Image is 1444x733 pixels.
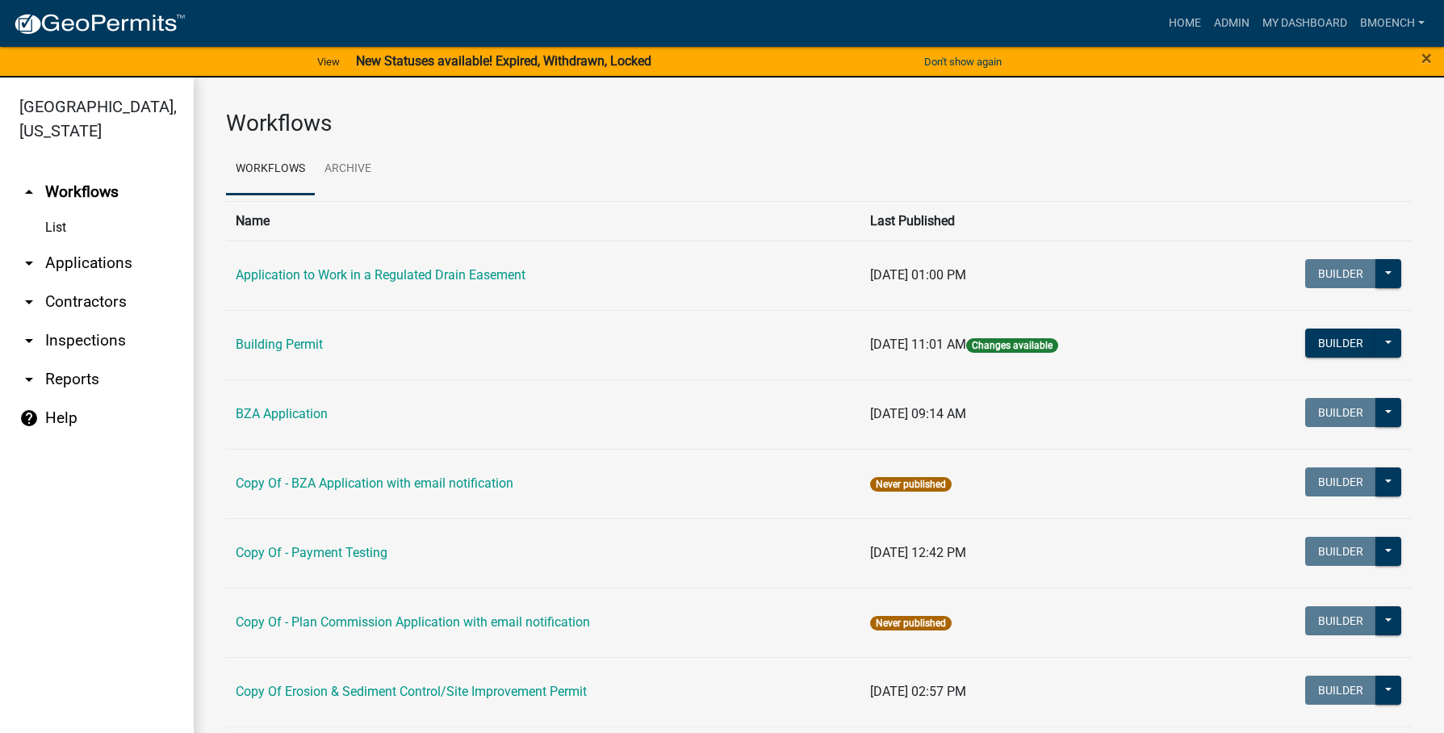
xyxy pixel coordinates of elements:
th: Name [226,201,860,241]
a: Application to Work in a Regulated Drain Easement [236,267,525,283]
i: arrow_drop_down [19,253,39,273]
i: help [19,408,39,428]
span: Changes available [966,338,1058,353]
a: bmoench [1354,8,1431,39]
i: arrow_drop_down [19,292,39,312]
a: My Dashboard [1256,8,1354,39]
i: arrow_drop_up [19,182,39,202]
i: arrow_drop_down [19,331,39,350]
span: [DATE] 11:01 AM [870,337,966,352]
a: Archive [315,144,381,195]
a: Workflows [226,144,315,195]
a: Copy Of - Plan Commission Application with email notification [236,614,590,630]
a: BZA Application [236,406,328,421]
button: Builder [1305,537,1376,566]
a: View [311,48,346,75]
button: Close [1421,48,1432,68]
strong: New Statuses available! Expired, Withdrawn, Locked [356,53,651,69]
span: [DATE] 09:14 AM [870,406,966,421]
span: [DATE] 01:00 PM [870,267,966,283]
th: Last Published [860,201,1213,241]
span: Never published [870,477,952,492]
button: Don't show again [918,48,1008,75]
button: Builder [1305,467,1376,496]
a: Building Permit [236,337,323,352]
button: Builder [1305,398,1376,427]
span: × [1421,47,1432,69]
a: Copy Of - Payment Testing [236,545,387,560]
button: Builder [1305,329,1376,358]
button: Builder [1305,606,1376,635]
a: Copy Of Erosion & Sediment Control/Site Improvement Permit [236,684,587,699]
span: [DATE] 02:57 PM [870,684,966,699]
button: Builder [1305,259,1376,288]
h3: Workflows [226,110,1412,137]
i: arrow_drop_down [19,370,39,389]
span: [DATE] 12:42 PM [870,545,966,560]
a: Admin [1208,8,1256,39]
a: Home [1162,8,1208,39]
button: Builder [1305,676,1376,705]
span: Never published [870,616,952,630]
a: Copy Of - BZA Application with email notification [236,475,513,491]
